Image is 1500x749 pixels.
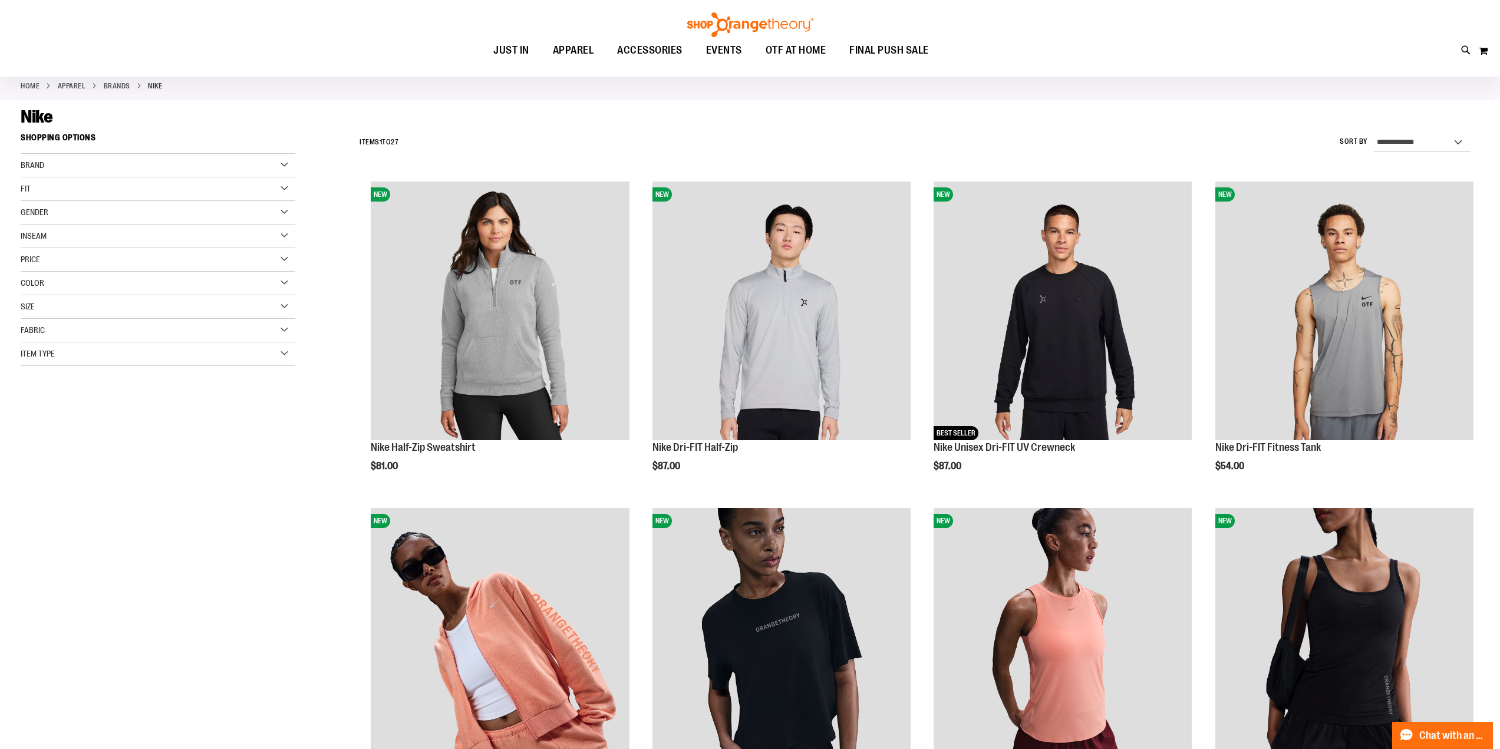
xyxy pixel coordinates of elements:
span: $87.00 [652,461,682,471]
span: Color [21,278,44,288]
span: Item Type [21,349,55,358]
a: Nike Dri-FIT Half-Zip [652,441,738,453]
span: OTF AT HOME [766,37,826,64]
a: Nike Half-Zip Sweatshirt [371,441,476,453]
div: product [928,176,1198,501]
a: Nike Dri-FIT Half-ZipNEW [652,182,911,441]
span: Fit [21,184,31,193]
img: Nike Dri-FIT Fitness Tank [1215,182,1473,440]
div: product [1209,176,1479,501]
span: NEW [1215,187,1235,202]
span: $81.00 [371,461,400,471]
span: NEW [934,187,953,202]
span: Inseam [21,231,47,240]
a: APPAREL [58,81,86,91]
span: NEW [1215,514,1235,528]
a: Nike Dri-FIT Fitness TankNEW [1215,182,1473,441]
span: Fabric [21,325,45,335]
span: Size [21,302,35,311]
span: $54.00 [1215,461,1246,471]
span: APPAREL [553,37,594,64]
span: NEW [934,514,953,528]
span: Nike [21,107,52,127]
span: FINAL PUSH SALE [849,37,929,64]
h2: Items to [360,133,398,151]
span: NEW [371,187,390,202]
span: Gender [21,207,48,217]
span: Price [21,255,40,264]
img: Nike Unisex Dri-FIT UV Crewneck [934,182,1192,440]
img: Nike Dri-FIT Half-Zip [652,182,911,440]
div: product [647,176,917,501]
a: Home [21,81,39,91]
span: Brand [21,160,44,170]
span: ACCESSORIES [617,37,683,64]
img: Nike Half-Zip Sweatshirt [371,182,629,440]
a: Nike Half-Zip SweatshirtNEW [371,182,629,441]
span: EVENTS [706,37,742,64]
a: Nike Unisex Dri-FIT UV CrewneckNEWBEST SELLER [934,182,1192,441]
strong: Shopping Options [21,127,295,154]
span: BEST SELLER [934,426,978,440]
a: Nike Dri-FIT Fitness Tank [1215,441,1321,453]
a: BRANDS [104,81,130,91]
span: JUST IN [493,37,529,64]
button: Chat with an Expert [1392,722,1494,749]
label: Sort By [1340,137,1368,147]
span: $87.00 [934,461,963,471]
span: NEW [652,187,672,202]
span: 27 [391,138,398,146]
span: 1 [380,138,383,146]
img: Shop Orangetheory [685,12,815,37]
div: product [365,176,635,501]
a: Nike Unisex Dri-FIT UV Crewneck [934,441,1075,453]
span: NEW [371,514,390,528]
span: NEW [652,514,672,528]
span: Chat with an Expert [1419,730,1486,741]
strong: Nike [148,81,162,91]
